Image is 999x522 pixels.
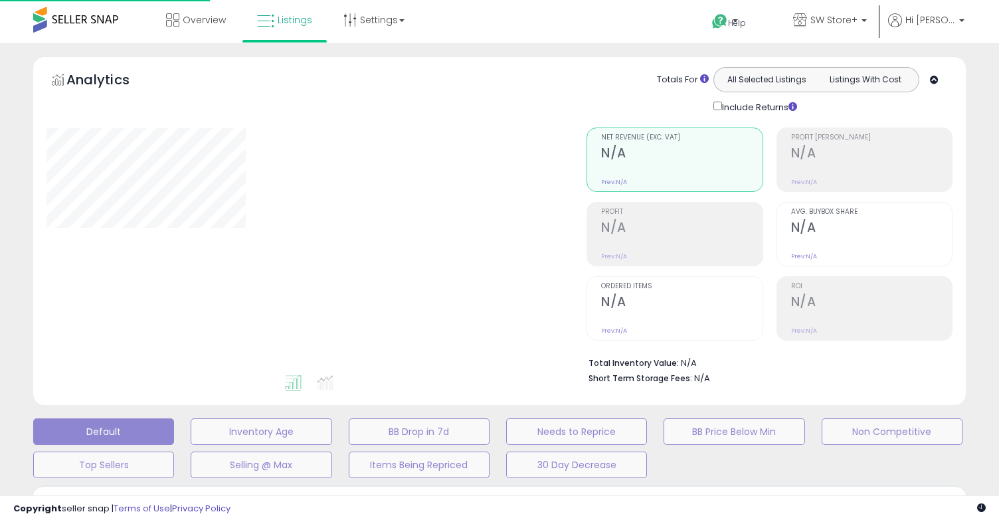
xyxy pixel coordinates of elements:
h2: N/A [601,294,762,312]
span: Listings [278,13,312,27]
button: Default [33,418,174,445]
button: All Selected Listings [717,71,816,88]
span: Hi [PERSON_NAME] [905,13,955,27]
i: Get Help [711,13,728,30]
div: Include Returns [703,99,813,114]
h2: N/A [791,145,952,163]
span: Profit [PERSON_NAME] [791,134,952,141]
b: Total Inventory Value: [589,357,679,369]
li: N/A [589,354,943,370]
small: Prev: N/A [791,327,817,335]
small: Prev: N/A [601,178,627,186]
b: Short Term Storage Fees: [589,373,692,384]
span: Help [728,17,746,29]
button: 30 Day Decrease [506,452,647,478]
div: Totals For [657,74,709,86]
a: Hi [PERSON_NAME] [888,13,964,43]
span: SW Store+ [810,13,858,27]
h2: N/A [791,294,952,312]
button: Non Competitive [822,418,962,445]
small: Prev: N/A [791,252,817,260]
h2: N/A [601,145,762,163]
span: Overview [183,13,226,27]
h5: Analytics [66,70,155,92]
span: Avg. Buybox Share [791,209,952,216]
button: Needs to Reprice [506,418,647,445]
span: Ordered Items [601,283,762,290]
a: Help [701,3,772,43]
small: Prev: N/A [601,252,627,260]
span: N/A [694,372,710,385]
span: Profit [601,209,762,216]
button: Top Sellers [33,452,174,478]
button: Listings With Cost [816,71,915,88]
small: Prev: N/A [601,327,627,335]
span: ROI [791,283,952,290]
h2: N/A [601,220,762,238]
h2: N/A [791,220,952,238]
small: Prev: N/A [791,178,817,186]
button: Inventory Age [191,418,331,445]
span: Net Revenue (Exc. VAT) [601,134,762,141]
strong: Copyright [13,502,62,515]
button: BB Price Below Min [664,418,804,445]
button: BB Drop in 7d [349,418,490,445]
button: Selling @ Max [191,452,331,478]
div: seller snap | | [13,503,230,515]
button: Items Being Repriced [349,452,490,478]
